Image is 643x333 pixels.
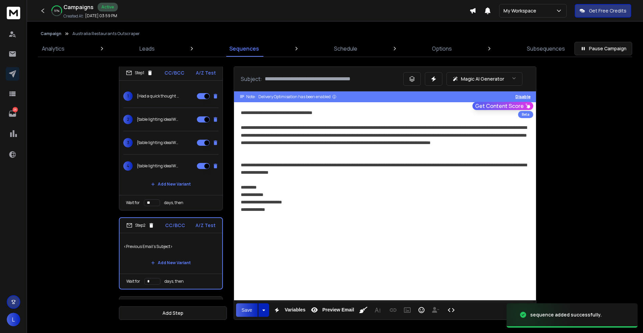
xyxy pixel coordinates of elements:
button: L [7,313,20,326]
p: Subject: [241,75,262,83]
button: Campaign [41,31,61,36]
p: Options [432,45,452,53]
button: Insert Link (⌘K) [387,303,400,317]
button: Pause Campaign [574,42,632,55]
button: Magic AI Generator [446,72,522,86]
p: {table lighting idea|What others are using|Lighting thought for {{companyName}}|Lamp idea {{first... [137,140,180,145]
span: 4 [123,161,133,171]
button: Code View [445,303,458,317]
p: Subsequences [527,45,565,53]
span: 3 [123,138,133,147]
button: Clean HTML [357,303,370,317]
p: days, then [164,279,184,284]
button: Add New Variant [146,177,196,191]
p: CC/BCC [165,222,185,229]
div: Step 1 [126,70,153,76]
button: Disable [515,94,531,100]
a: Options [428,40,456,57]
a: Subsequences [523,40,569,57]
span: Variables [283,307,307,313]
p: days, then [164,200,183,205]
button: Add New Variant [146,256,196,270]
h1: Campaigns [63,3,94,11]
p: <Previous Email's Subject> [124,237,218,256]
button: Get Free Credits [575,4,631,18]
p: Australia Restaurants Outscraper [72,31,140,36]
button: Insert Unsubscribe Link [429,303,442,317]
p: A/Z Test [196,70,216,76]
button: Add Step [119,306,227,320]
p: Schedule [334,45,357,53]
span: 1 [123,91,133,101]
button: Variables [271,303,307,317]
a: Analytics [38,40,69,57]
div: Active [98,3,118,11]
p: {Had a quick thought for you|Can I ask you something?|Wondering about your tables|Curious what yo... [137,93,180,99]
button: More Text [371,303,384,317]
p: [DATE] 03:59 PM [85,13,117,19]
a: Sequences [225,40,263,57]
p: CC/BCC [164,70,184,76]
p: Sequences [229,45,259,53]
p: {table lighting idea|What others are using|Lighting thought for {{companyName}}|Lamp idea {{first... [137,117,180,122]
p: Get Free Credits [589,7,626,14]
div: Step 2 [126,222,154,228]
button: Save [236,303,258,317]
p: Wait for [126,279,140,284]
li: Step1CC/BCCA/Z Test1{Had a quick thought for you|Can I ask you something?|Wondering about your ta... [119,65,223,211]
button: Preview Email [308,303,355,317]
p: Created At: [63,13,84,19]
a: Schedule [330,40,361,57]
li: Step2CC/BCCA/Z Test<Previous Email's Subject>Add New VariantWait fordays, then [119,217,223,289]
p: Analytics [42,45,65,53]
p: {table lighting idea|What others are using|Lighting thought for {{companyName}}|Lamp idea {{first... [137,163,180,169]
button: Insert Image (⌘P) [401,303,414,317]
div: Beta [518,111,533,118]
p: My Workspace [504,7,539,14]
a: 25 [6,107,19,120]
p: 57 % [54,9,59,13]
p: 25 [12,107,18,112]
p: Magic AI Generator [461,76,504,82]
button: Get Content Score [472,102,533,110]
p: A/Z Test [196,222,215,229]
span: Preview Email [321,307,355,313]
a: Leads [135,40,159,57]
div: Delivery Optimisation has been enabled [258,94,337,100]
button: Emoticons [415,303,428,317]
p: Wait for [126,200,140,205]
span: 2 [123,115,133,124]
div: sequence added successfully. [530,311,602,318]
span: Note: [246,94,256,100]
p: Leads [139,45,155,53]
